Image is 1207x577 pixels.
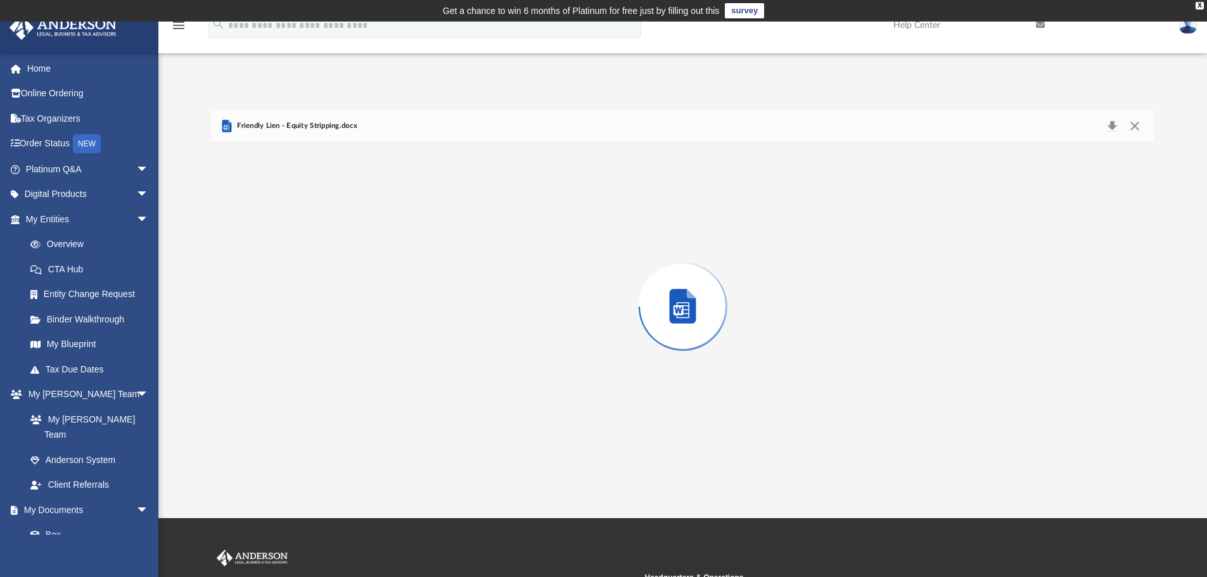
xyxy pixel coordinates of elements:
div: NEW [73,134,101,153]
a: Box [18,523,155,548]
a: CTA Hub [18,257,168,282]
span: arrow_drop_down [136,206,162,232]
div: close [1196,2,1204,10]
a: menu [171,24,186,33]
a: Tax Organizers [9,106,168,131]
a: My [PERSON_NAME] Team [18,407,155,447]
a: My [PERSON_NAME] Teamarrow_drop_down [9,382,162,407]
a: Platinum Q&Aarrow_drop_down [9,156,168,182]
a: Home [9,56,168,81]
a: Order StatusNEW [9,131,168,157]
button: Download [1101,117,1123,135]
span: arrow_drop_down [136,382,162,408]
a: survey [725,3,764,18]
img: Anderson Advisors Platinum Portal [6,15,120,40]
div: Preview [211,110,1155,470]
div: Get a chance to win 6 months of Platinum for free just by filling out this [443,3,720,18]
a: Online Ordering [9,81,168,106]
a: My Documentsarrow_drop_down [9,497,162,523]
img: Anderson Advisors Platinum Portal [214,550,290,566]
a: My Blueprint [18,332,162,357]
span: arrow_drop_down [136,182,162,208]
a: Anderson System [18,447,162,472]
a: Binder Walkthrough [18,307,168,332]
button: Close [1123,117,1146,135]
a: Client Referrals [18,472,162,498]
a: Digital Productsarrow_drop_down [9,182,168,207]
span: arrow_drop_down [136,497,162,523]
a: Tax Due Dates [18,357,168,382]
i: menu [171,18,186,33]
a: Overview [18,232,168,257]
i: search [212,17,226,31]
img: User Pic [1178,16,1197,34]
a: My Entitiesarrow_drop_down [9,206,168,232]
span: arrow_drop_down [136,156,162,182]
span: Friendly Lien - Equity Stripping.docx [234,120,357,132]
a: Entity Change Request [18,282,168,307]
